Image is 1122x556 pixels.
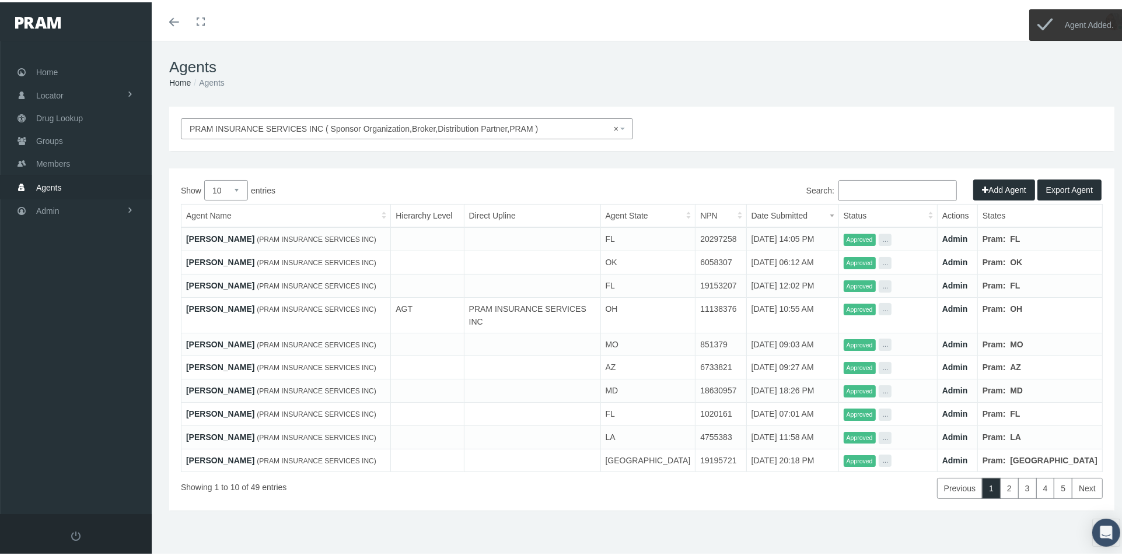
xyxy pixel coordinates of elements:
td: 18630957 [695,377,746,400]
button: Export Agent [1037,177,1102,198]
button: ... [879,406,892,418]
a: [PERSON_NAME] [186,360,254,370]
b: Pram: [983,279,1006,288]
b: [GEOGRAPHIC_DATA] [1010,453,1097,463]
a: Admin [942,407,968,416]
span: Groups [36,128,63,150]
td: MO [600,330,695,354]
a: [PERSON_NAME] [186,279,254,288]
b: FL [1010,232,1020,241]
b: Pram: [983,407,1006,416]
th: Hierarchy Level [391,202,464,226]
span: Approved [844,430,876,442]
td: 6058307 [695,249,746,272]
td: 11138376 [695,295,746,330]
button: ... [879,278,892,290]
td: [DATE] 06:12 AM [746,249,838,272]
span: Approved [844,453,876,465]
a: [PERSON_NAME] [186,453,254,463]
a: 5 [1054,476,1072,497]
b: MO [1010,337,1023,347]
b: Pram: [983,383,1006,393]
td: 19153207 [695,272,746,295]
span: (PRAM INSURANCE SERVICES INC) [257,385,376,393]
a: 4 [1036,476,1055,497]
button: ... [879,336,892,349]
b: LA [1010,430,1021,439]
span: Locator [36,82,64,104]
td: [DATE] 14:05 PM [746,225,838,248]
a: 1 [982,476,1001,497]
b: Pram: [983,360,1006,370]
button: ... [879,430,892,442]
span: (PRAM INSURANCE SERVICES INC) [257,431,376,439]
b: Pram: [983,430,1006,439]
a: Next [1072,476,1103,497]
select: Showentries [204,178,248,198]
td: 6733821 [695,354,746,377]
button: ... [879,255,892,267]
b: Pram: [983,302,1006,311]
td: [DATE] 07:01 AM [746,400,838,424]
a: [PERSON_NAME] [186,383,254,393]
td: FL [600,225,695,248]
span: (PRAM INSURANCE SERVICES INC) [257,361,376,370]
td: LA [600,423,695,446]
a: Admin [942,279,968,288]
div: Open Intercom Messenger [1092,516,1120,544]
span: × [614,120,623,133]
span: PRAM INSURANCE SERVICES INC ( Sponsor Organization,Broker,Distribution Partner,PRAM ) [190,120,617,133]
span: (PRAM INSURANCE SERVICES INC) [257,408,376,416]
a: 3 [1018,476,1037,497]
td: 4755383 [695,423,746,446]
td: OH [600,295,695,330]
button: ... [879,301,892,313]
td: AGT [391,295,464,330]
th: States [977,202,1102,226]
span: Approved [844,337,876,349]
b: OK [1010,255,1022,265]
span: Approved [844,278,876,290]
span: Admin [36,198,60,220]
span: (PRAM INSURANCE SERVICES INC) [257,455,376,463]
td: 851379 [695,330,746,354]
a: Admin [942,383,968,393]
button: ... [879,383,892,395]
b: MD [1010,383,1023,393]
td: [DATE] 11:58 AM [746,423,838,446]
a: Home [169,76,191,85]
span: Approved [844,360,876,372]
a: Admin [942,232,968,241]
b: AZ [1010,360,1021,370]
a: Admin [942,302,968,311]
a: [PERSON_NAME] [186,302,254,311]
a: Previous [937,476,983,497]
td: [DATE] 18:26 PM [746,377,838,400]
b: Pram: [983,337,1006,347]
span: Agents [36,174,62,196]
li: Agents [191,74,224,87]
b: Pram: [983,255,1006,265]
label: Show entries [181,178,642,198]
a: Admin [942,360,968,370]
span: Approved [844,406,876,418]
button: ... [879,360,892,372]
img: PRAM_20_x_78.png [15,15,61,26]
button: Add Agent [973,177,1035,198]
span: Home [36,59,58,81]
span: Approved [844,383,876,395]
b: FL [1010,279,1020,288]
th: Direct Upline [464,202,600,226]
h1: Agents [169,56,1114,74]
th: Date Submitted: activate to sort column ascending [746,202,838,226]
th: NPN: activate to sort column ascending [695,202,746,226]
b: Pram: [983,232,1006,241]
td: OK [600,249,695,272]
td: [DATE] 09:27 AM [746,354,838,377]
td: AZ [600,354,695,377]
td: [DATE] 12:02 PM [746,272,838,295]
span: (PRAM INSURANCE SERVICES INC) [257,280,376,288]
th: Actions [937,202,977,226]
a: Admin [942,453,968,463]
span: (PRAM INSURANCE SERVICES INC) [257,233,376,241]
